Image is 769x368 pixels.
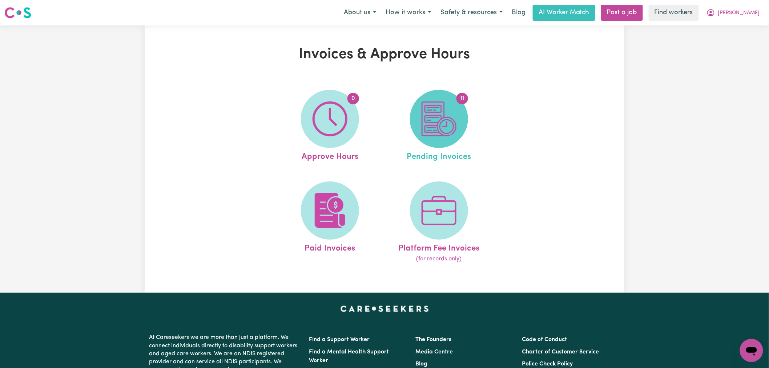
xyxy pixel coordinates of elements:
[278,181,382,264] a: Paid Invoices
[398,240,479,255] span: Platform Fee Invoices
[415,361,427,367] a: Blog
[415,337,451,343] a: The Founders
[649,5,699,21] a: Find workers
[436,5,507,20] button: Safety & resources
[4,6,31,19] img: Careseekers logo
[416,255,462,263] span: (for records only)
[347,93,359,104] span: 0
[305,240,355,255] span: Paid Invoices
[381,5,436,20] button: How it works
[278,90,382,163] a: Approve Hours
[341,306,429,312] a: Careseekers home page
[302,148,358,163] span: Approve Hours
[4,4,31,21] a: Careseekers logo
[387,181,491,264] a: Platform Fee Invoices(for records only)
[309,337,370,343] a: Find a Support Worker
[718,9,760,17] span: [PERSON_NAME]
[309,349,389,364] a: Find a Mental Health Support Worker
[456,93,468,104] span: 11
[407,148,471,163] span: Pending Invoices
[702,5,765,20] button: My Account
[387,90,491,163] a: Pending Invoices
[522,349,599,355] a: Charter of Customer Service
[339,5,381,20] button: About us
[507,5,530,21] a: Blog
[522,361,573,367] a: Police Check Policy
[601,5,643,21] a: Post a job
[229,46,540,63] h1: Invoices & Approve Hours
[740,339,763,362] iframe: Button to launch messaging window
[533,5,595,21] a: AI Worker Match
[415,349,453,355] a: Media Centre
[522,337,567,343] a: Code of Conduct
